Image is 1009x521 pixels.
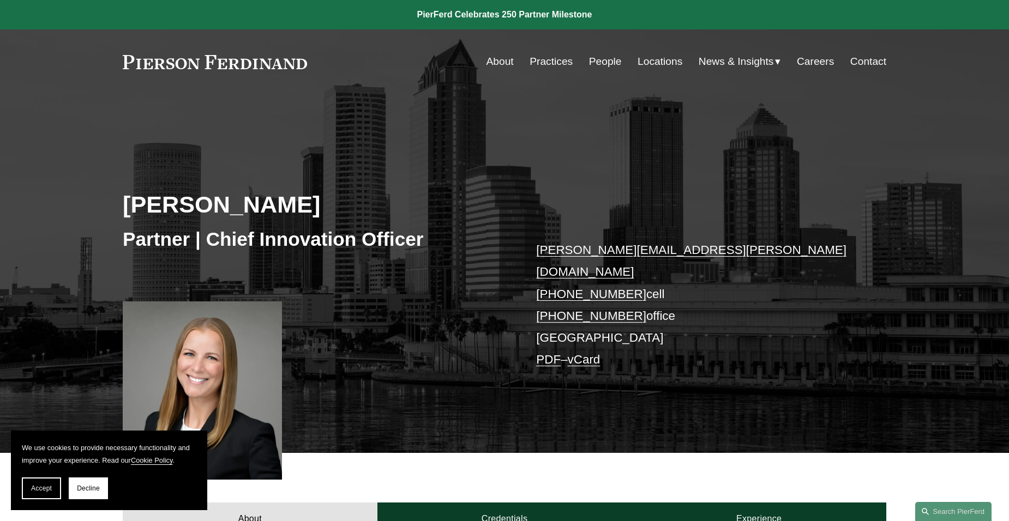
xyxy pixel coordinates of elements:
a: Locations [638,51,682,72]
a: Careers [797,51,834,72]
a: vCard [568,353,600,366]
section: Cookie banner [11,431,207,510]
a: PDF [536,353,561,366]
a: [PERSON_NAME][EMAIL_ADDRESS][PERSON_NAME][DOMAIN_NAME] [536,243,846,278]
h2: [PERSON_NAME] [123,190,504,219]
a: folder dropdown [699,51,781,72]
h3: Partner | Chief Innovation Officer [123,227,504,251]
a: Practices [530,51,573,72]
a: Contact [850,51,886,72]
a: About [487,51,514,72]
span: Decline [77,484,100,492]
span: Accept [31,484,52,492]
a: People [589,51,622,72]
p: We use cookies to provide necessary functionality and improve your experience. Read our . [22,441,196,467]
span: News & Insights [699,52,774,71]
button: Accept [22,477,61,499]
p: cell office [GEOGRAPHIC_DATA] – [536,239,854,371]
a: [PHONE_NUMBER] [536,309,646,323]
a: Cookie Policy [131,456,173,464]
a: Search this site [915,502,992,521]
button: Decline [69,477,108,499]
a: [PHONE_NUMBER] [536,287,646,301]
